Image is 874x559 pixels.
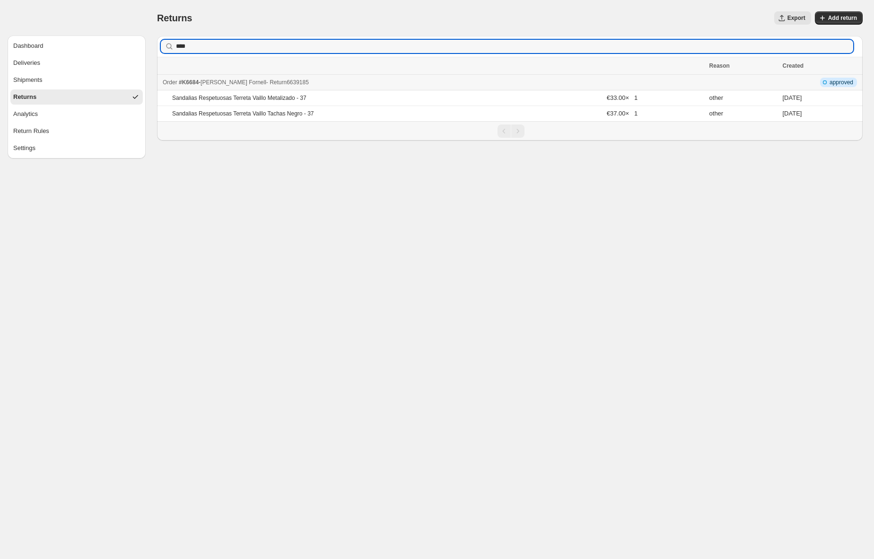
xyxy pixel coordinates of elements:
[787,14,805,22] span: Export
[10,89,143,105] button: Returns
[157,13,192,23] span: Returns
[13,75,42,85] div: Shipments
[10,38,143,53] button: Dashboard
[172,94,306,102] p: Sandalias Respetuosas Terreta Vaillo Metalizado - 37
[709,62,730,69] span: Reason
[783,110,802,117] time: Thursday, August 21, 2025 at 11:36:29 PM
[266,79,309,86] span: - Return 6639185
[163,79,177,86] span: Order
[10,72,143,88] button: Shipments
[163,78,704,87] div: -
[13,109,38,119] div: Analytics
[774,11,811,25] button: Export
[10,55,143,71] button: Deliveries
[13,126,49,136] div: Return Rules
[172,110,314,117] p: Sandalias Respetuosas Terreta Vaillo Tachas Negro - 37
[607,110,638,117] span: €37.00 × 1
[815,11,863,25] button: Add return
[13,41,44,51] div: Dashboard
[10,124,143,139] button: Return Rules
[10,106,143,122] button: Analytics
[783,62,804,69] span: Created
[179,79,199,86] span: #K6684
[10,141,143,156] button: Settings
[13,92,36,102] div: Returns
[707,90,780,106] td: other
[783,94,802,101] time: Thursday, August 21, 2025 at 11:36:29 PM
[828,14,857,22] span: Add return
[607,94,638,101] span: €33.00 × 1
[830,79,853,86] span: approved
[201,79,266,86] span: [PERSON_NAME] Fornell
[707,106,780,122] td: other
[13,143,35,153] div: Settings
[157,121,863,141] nav: Pagination
[13,58,40,68] div: Deliveries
